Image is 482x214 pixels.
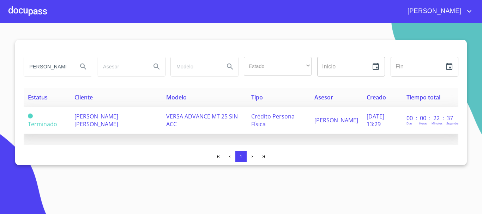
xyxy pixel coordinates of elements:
span: [PERSON_NAME] [314,116,358,124]
input: search [97,57,145,76]
button: Search [222,58,239,75]
span: [PERSON_NAME] [PERSON_NAME] [74,112,118,128]
span: Cliente [74,93,93,101]
input: search [171,57,219,76]
p: Segundos [446,121,459,125]
span: Estatus [28,93,48,101]
p: Dias [406,121,412,125]
span: Tipo [251,93,263,101]
span: VERSA ADVANCE MT 25 SIN ACC [166,112,238,128]
span: Terminado [28,120,57,128]
p: Minutos [432,121,442,125]
span: Crédito Persona Física [251,112,295,128]
input: search [24,57,72,76]
button: Search [75,58,92,75]
span: [DATE] 13:29 [367,112,384,128]
span: Creado [367,93,386,101]
button: Search [148,58,165,75]
p: Horas [419,121,427,125]
span: Tiempo total [406,93,440,101]
span: 1 [240,154,242,159]
p: 00 : 00 : 22 : 37 [406,114,454,122]
span: Terminado [28,114,33,118]
span: Modelo [166,93,187,101]
div: ​ [244,57,312,76]
span: Asesor [314,93,333,101]
span: [PERSON_NAME] [402,6,465,17]
button: 1 [235,151,247,162]
button: account of current user [402,6,474,17]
